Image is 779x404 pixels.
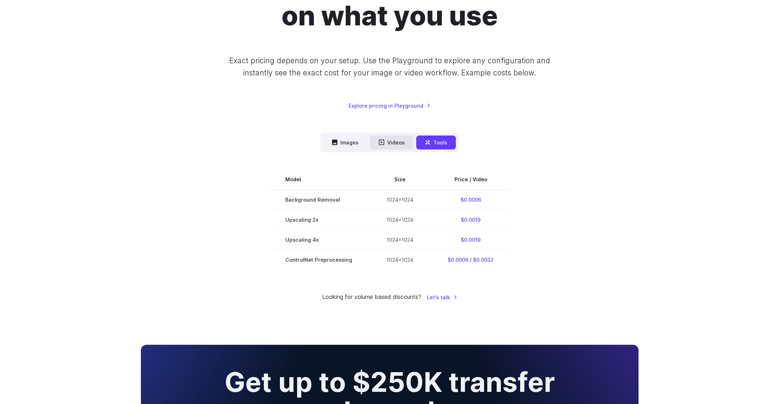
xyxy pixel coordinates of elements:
td: ControlNet Preprocessing [268,250,369,270]
td: $0.0006 [430,189,511,210]
a: Let's talk [427,293,457,301]
td: 1024x1024 [369,230,430,250]
button: Tools [416,136,456,149]
button: Images [323,136,367,149]
th: Size [369,169,430,189]
button: Videos [370,136,413,149]
td: Upscaling 4x [268,230,369,250]
td: Upscaling 2x [268,210,369,230]
td: 1024x1024 [369,189,430,210]
small: Looking for volume based discounts? [322,292,421,302]
a: Explore pricing in Playground [349,102,430,110]
p: Exact pricing depends on your setup. Use the Playground to explore any configuration and instantl... [215,55,563,79]
td: $0.0006 / $0.0032 [430,250,511,270]
th: Price / Video [430,169,511,189]
th: Model [268,169,369,189]
td: 1024x1024 [369,210,430,230]
td: $0.0019 [430,210,511,230]
td: Background Removal [268,189,369,210]
td: $0.0019 [430,230,511,250]
td: 1024x1024 [369,250,430,270]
